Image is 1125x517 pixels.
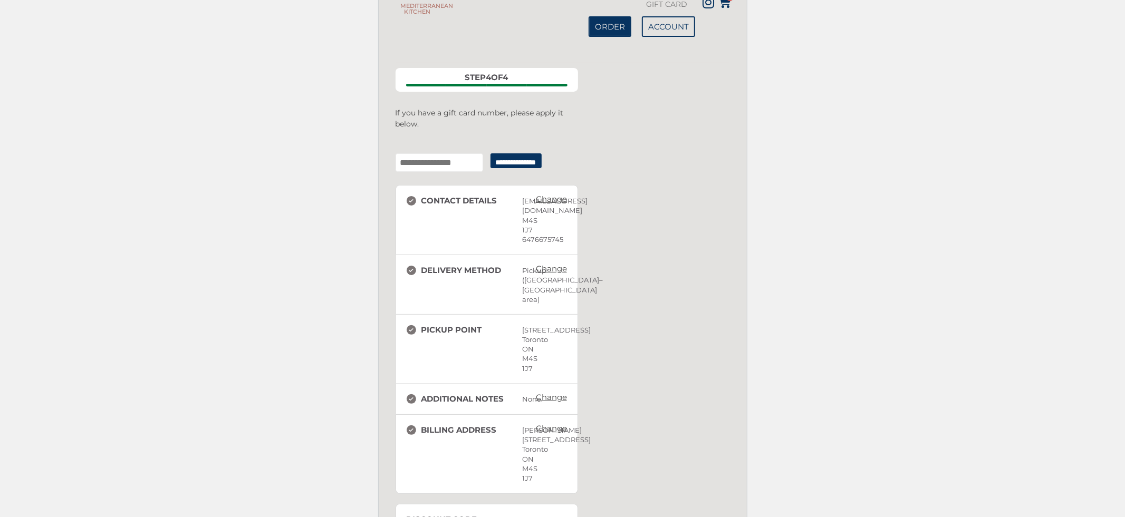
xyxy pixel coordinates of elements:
div: Pickup ([GEOGRAPHIC_DATA]–[GEOGRAPHIC_DATA] area) [523,266,525,304]
div: [PERSON_NAME] [STREET_ADDRESS] Toronto ON M4S 1J7 [523,425,525,483]
p: If you have a gift card number, please apply it below. [396,108,578,130]
div: [EMAIL_ADDRESS][DOMAIN_NAME] [523,196,525,215]
a: Change: Contact details [531,192,572,207]
h2: MEDITERRANEAN KITCHEN [401,3,434,15]
div: 6476675745 [523,235,525,244]
span: ORDER [595,23,625,31]
div: Step of [406,73,568,81]
section: Contact details [396,185,578,255]
span: 4 [486,72,492,82]
span: ACCOUNT [648,23,689,31]
a: ACCOUNT [642,16,695,37]
h3: Billing address [407,425,523,435]
a: ORDER [589,16,631,37]
h3: Pickup point [407,325,523,335]
div: [STREET_ADDRESS] Toronto ON M4S 1J7 [523,325,525,373]
span: 4 [503,72,508,82]
div: M4S 1J7 [523,216,525,235]
div: None. [523,394,525,404]
span: Payment information [527,84,568,86]
h3: Contact details [407,196,523,206]
h3: Delivery method [407,266,523,275]
h3: Additional notes [407,394,523,404]
span: Delivery / Pickup address [446,84,487,86]
a: Change: Delivery method [531,261,572,276]
span: Billing address [487,84,527,86]
section: Delivery / Pickup address [396,255,578,415]
a: Change: Additional notes [531,390,572,405]
section: Billing address [396,414,578,494]
a: Change: Billing address [531,421,572,436]
span: Contact details [406,84,447,86]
